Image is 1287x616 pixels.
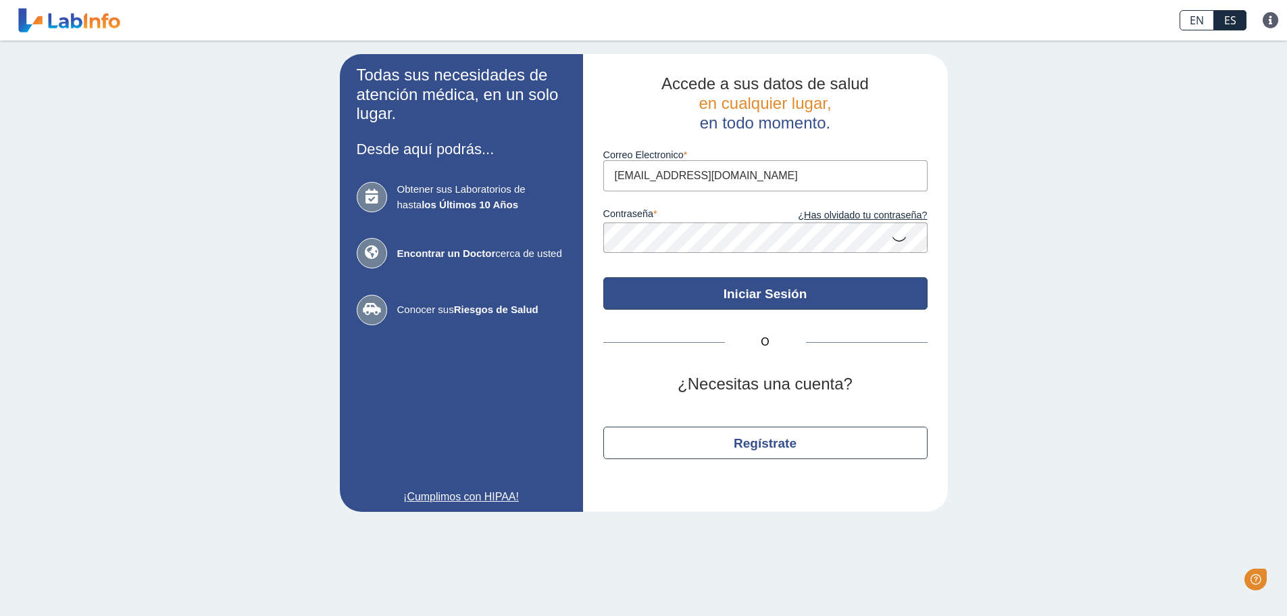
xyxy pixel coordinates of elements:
b: los Últimos 10 Años [422,199,518,210]
span: en todo momento. [700,114,830,132]
button: Iniciar Sesión [603,277,928,310]
span: O [725,334,806,350]
h3: Desde aquí podrás... [357,141,566,158]
a: ES [1214,10,1246,30]
h2: ¿Necesitas una cuenta? [603,375,928,394]
label: contraseña [603,208,765,223]
b: Riesgos de Salud [454,304,538,315]
span: en cualquier lugar, [699,94,831,112]
h2: Todas sus necesidades de atención médica, en un solo lugar. [357,66,566,124]
b: Encontrar un Doctor [397,247,496,259]
span: cerca de usted [397,246,566,262]
span: Obtener sus Laboratorios de hasta [397,182,566,212]
a: EN [1180,10,1214,30]
label: Correo Electronico [603,149,928,160]
span: Accede a sus datos de salud [661,74,869,93]
a: ¡Cumplimos con HIPAA! [357,489,566,505]
iframe: Help widget launcher [1167,563,1272,601]
span: Conocer sus [397,302,566,318]
a: ¿Has olvidado tu contraseña? [765,208,928,223]
button: Regístrate [603,427,928,459]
